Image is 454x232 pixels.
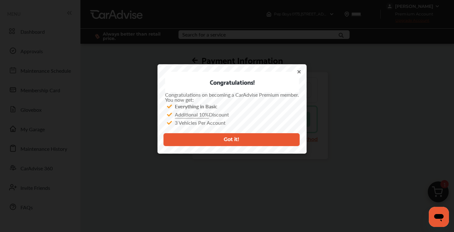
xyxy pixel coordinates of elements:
span: Discount [175,111,229,118]
strong: Everything in Basic [175,103,218,110]
u: Additional 10% [175,111,209,118]
div: 3 Vehicles Per Account [165,119,299,127]
span: Congratulations on becoming a CarAdvise Premium member. [165,91,299,98]
iframe: Button to launch messaging window [429,207,449,227]
span: You now get: [165,96,194,103]
div: Congratulations! [165,72,299,92]
button: Got it! [163,133,300,146]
